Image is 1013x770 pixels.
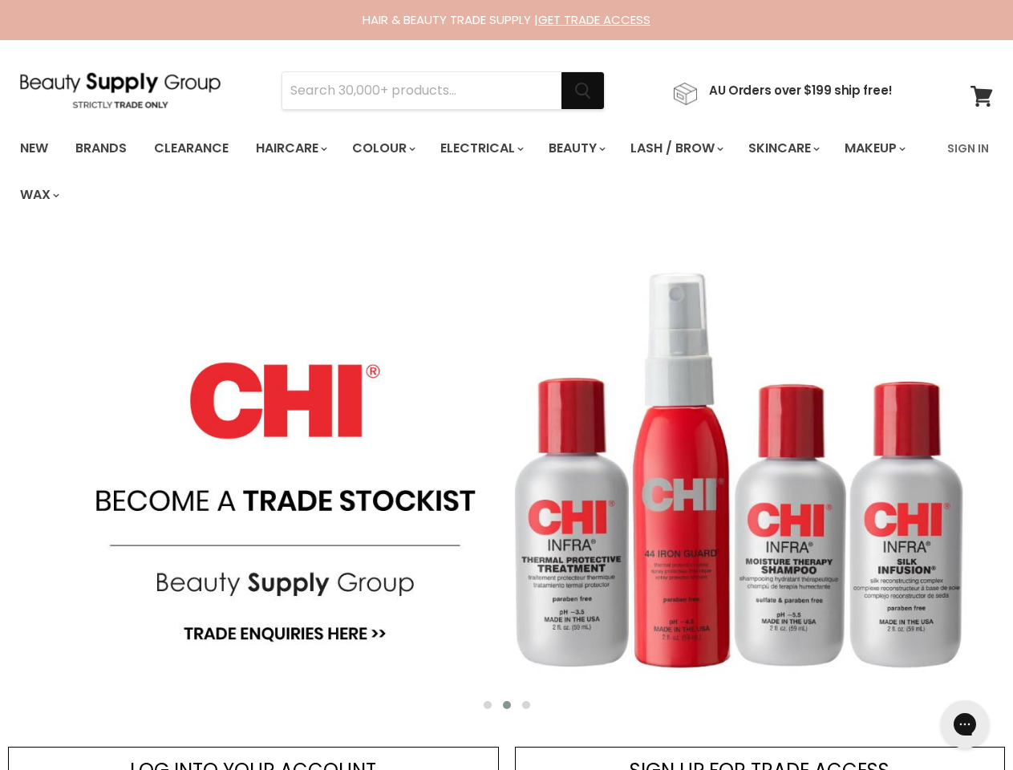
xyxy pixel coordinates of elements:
a: Haircare [244,132,337,165]
iframe: Gorgias live chat messenger [933,695,997,754]
a: New [8,132,60,165]
a: Makeup [833,132,915,165]
a: Clearance [142,132,241,165]
a: Brands [63,132,139,165]
a: Colour [340,132,425,165]
a: Lash / Brow [618,132,733,165]
a: Electrical [428,132,533,165]
a: Beauty [537,132,615,165]
ul: Main menu [8,125,938,218]
a: GET TRADE ACCESS [538,11,650,28]
button: Search [561,72,604,109]
input: Search [282,72,561,109]
a: Skincare [736,132,829,165]
form: Product [282,71,605,110]
a: Wax [8,178,69,212]
a: Sign In [938,132,999,165]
